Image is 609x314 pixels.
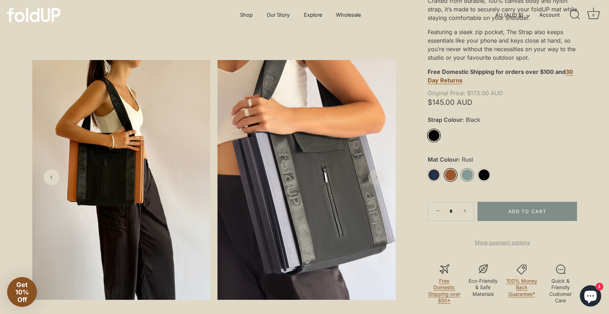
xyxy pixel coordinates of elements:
[15,281,29,303] span: Get 10% Off
[478,169,490,181] a: Black
[261,8,296,22] a: Our Story
[7,277,37,307] div: Get 10% Off
[590,11,597,18] div: 0
[444,169,457,181] a: Rust
[223,8,379,22] div: Primary navigation
[428,278,460,304] a: Free Domestic Shipping over $50*
[428,117,577,123] label: Strap Colour:
[428,129,440,142] a: Black
[586,7,601,23] a: Cart
[44,169,59,185] a: Previous slide
[506,278,537,297] a: 100% Money Back Guarantee*
[428,90,575,96] span: $173.00 AUD
[234,8,259,22] a: Shop
[445,201,456,221] input: Quantity
[539,11,572,19] a: Account
[428,238,577,247] a: More payment options
[544,278,577,304] p: Quick & Friendly Customer Care
[461,169,474,181] a: Sage
[464,117,480,123] span: Black
[578,285,603,308] inbox-online-store-chat: Shopify online store chat
[428,68,566,75] strong: Free Domestic Shipping for orders over $100 and
[495,12,538,18] button: AU (AUD $)
[428,25,577,65] div: Featuring a sleek zip pocket, The Strap also keeps essentials like your phone and keys close at h...
[477,202,577,221] button: Add to Cart
[428,99,577,105] span: $145.00 AUD
[429,203,445,218] a: −
[458,203,474,219] a: +
[428,169,440,181] a: Midnight
[368,169,384,185] a: Next slide
[428,156,577,163] label: Mat Colour:
[567,7,583,23] a: Search
[298,8,328,22] a: Explore
[466,278,500,297] p: Eco-Friendly & Safe Materials
[330,8,367,22] a: Wholesale
[460,156,473,163] span: Rust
